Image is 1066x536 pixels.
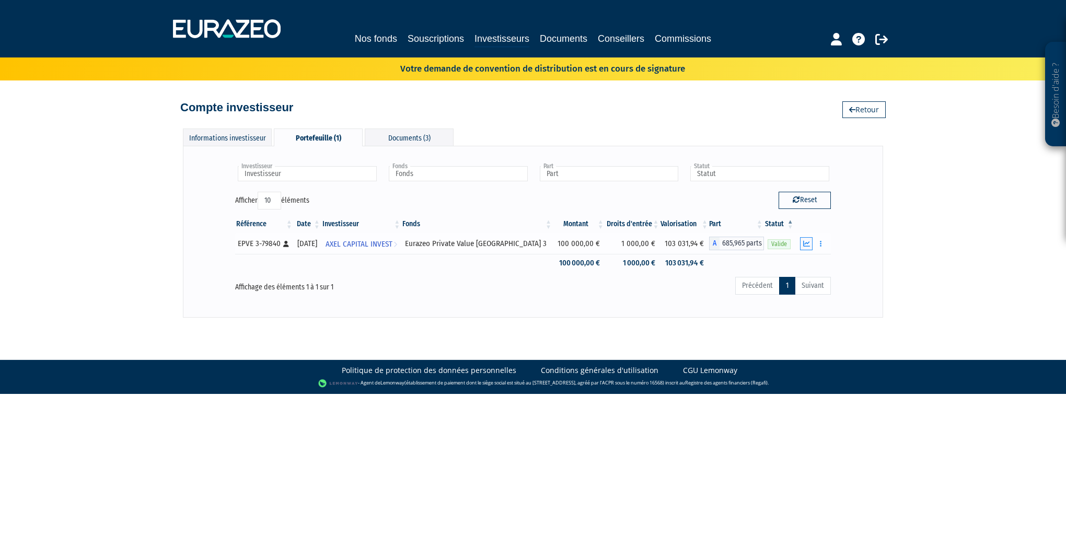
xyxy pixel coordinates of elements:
span: Valide [768,239,791,249]
td: 100 000,00 € [553,233,605,254]
div: [DATE] [297,238,318,249]
th: Investisseur: activer pour trier la colonne par ordre croissant [321,215,402,233]
button: Reset [779,192,831,208]
span: A [709,237,720,250]
i: Voir l'investisseur [393,235,397,254]
div: Portefeuille (1) [274,129,363,146]
th: Référence : activer pour trier la colonne par ordre croissant [235,215,294,233]
a: Conditions générales d'utilisation [541,365,658,376]
th: Fonds: activer pour trier la colonne par ordre croissant [401,215,553,233]
td: 1 000,00 € [605,254,661,272]
th: Droits d'entrée: activer pour trier la colonne par ordre croissant [605,215,661,233]
a: Retour [842,101,886,118]
div: A - Eurazeo Private Value Europe 3 [709,237,764,250]
div: Informations investisseur [183,129,272,146]
a: Nos fonds [355,31,397,46]
span: 685,965 parts [720,237,764,250]
h4: Compte investisseur [180,101,293,114]
th: Statut : activer pour trier la colonne par ordre d&eacute;croissant [764,215,795,233]
div: Documents (3) [365,129,454,146]
label: Afficher éléments [235,192,309,209]
a: Investisseurs [474,31,529,48]
a: Conseillers [598,31,644,46]
div: Affichage des éléments 1 à 1 sur 1 [235,276,474,293]
div: EPVE 3-79840 [238,238,290,249]
a: AXEL CAPITAL INVEST [321,233,402,254]
a: CGU Lemonway [683,365,737,376]
td: 100 000,00 € [553,254,605,272]
td: 103 031,94 € [661,233,710,254]
th: Date: activer pour trier la colonne par ordre croissant [294,215,321,233]
td: 1 000,00 € [605,233,661,254]
img: 1732889491-logotype_eurazeo_blanc_rvb.png [173,19,281,38]
a: Documents [540,31,587,46]
th: Montant: activer pour trier la colonne par ordre croissant [553,215,605,233]
a: Souscriptions [408,31,464,46]
p: Votre demande de convention de distribution est en cours de signature [370,60,685,75]
th: Part: activer pour trier la colonne par ordre croissant [709,215,764,233]
a: Politique de protection des données personnelles [342,365,516,376]
a: 1 [779,277,795,295]
img: logo-lemonway.png [318,378,358,389]
i: [Français] Personne physique [283,241,289,247]
div: - Agent de (établissement de paiement dont le siège social est situé au [STREET_ADDRESS], agréé p... [10,378,1056,389]
p: Besoin d'aide ? [1050,48,1062,142]
a: Commissions [655,31,711,46]
span: AXEL CAPITAL INVEST [326,235,392,254]
td: 103 031,94 € [661,254,710,272]
a: Lemonway [380,379,404,386]
select: Afficheréléments [258,192,281,209]
th: Valorisation: activer pour trier la colonne par ordre croissant [661,215,710,233]
div: Eurazeo Private Value [GEOGRAPHIC_DATA] 3 [405,238,549,249]
a: Registre des agents financiers (Regafi) [685,379,768,386]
